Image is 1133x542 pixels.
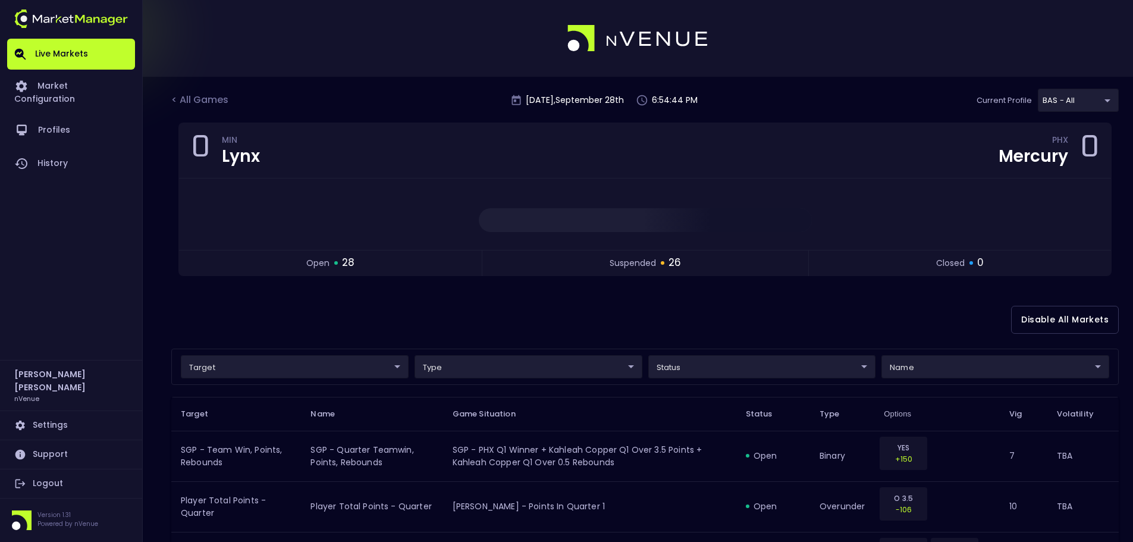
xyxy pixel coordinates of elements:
[14,368,128,394] h2: [PERSON_NAME] [PERSON_NAME]
[181,355,409,378] div: target
[181,409,224,419] span: Target
[415,355,642,378] div: target
[887,493,919,504] p: O 3.5
[526,94,624,106] p: [DATE] , September 28 th
[342,255,354,271] span: 28
[999,148,1068,165] div: Mercury
[810,431,874,481] td: binary
[977,255,984,271] span: 0
[14,10,128,28] img: logo
[820,409,855,419] span: Type
[301,431,442,481] td: SGP - Quarter Teamwin, Points, Rebounds
[14,394,39,403] h3: nVenue
[1052,137,1068,146] div: PHX
[37,510,98,519] p: Version 1.31
[37,519,98,528] p: Powered by nVenue
[810,481,874,532] td: overunder
[306,257,329,270] span: open
[453,409,531,419] span: Game Situation
[443,431,736,481] td: SGP - PHX Q1 Winner + Kahleah Copper Q1 Over 3.5 Points + Kahleah Copper Q1 Over 0.5 Rebounds
[648,355,876,378] div: target
[1080,133,1099,168] div: 0
[7,510,135,530] div: Version 1.31Powered by nVenue
[1047,481,1119,532] td: TBA
[7,411,135,440] a: Settings
[610,257,656,270] span: suspended
[7,440,135,469] a: Support
[171,93,231,108] div: < All Games
[1000,481,1047,532] td: 10
[567,25,709,52] img: logo
[652,94,698,106] p: 6:54:44 PM
[171,431,301,481] td: SGP - Team Win, Points, Rebounds
[222,137,260,146] div: MIN
[881,355,1109,378] div: target
[746,409,788,419] span: Status
[746,450,801,462] div: open
[1009,409,1037,419] span: Vig
[191,133,210,168] div: 0
[7,39,135,70] a: Live Markets
[7,70,135,114] a: Market Configuration
[977,95,1032,106] p: Current Profile
[1011,306,1119,334] button: Disable All Markets
[310,409,350,419] span: Name
[746,500,801,512] div: open
[1038,89,1119,112] div: target
[1047,431,1119,481] td: TBA
[1000,431,1047,481] td: 7
[222,148,260,165] div: Lynx
[443,481,736,532] td: [PERSON_NAME] - Points in Quarter 1
[887,442,919,453] p: YES
[936,257,965,270] span: closed
[887,504,919,515] p: -106
[7,114,135,147] a: Profiles
[874,397,1000,431] th: Options
[887,453,919,465] p: +150
[668,255,681,271] span: 26
[1057,409,1109,419] span: Volatility
[171,481,301,532] td: Player Total Points - Quarter
[7,469,135,498] a: Logout
[7,147,135,180] a: History
[301,481,442,532] td: Player Total Points - Quarter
